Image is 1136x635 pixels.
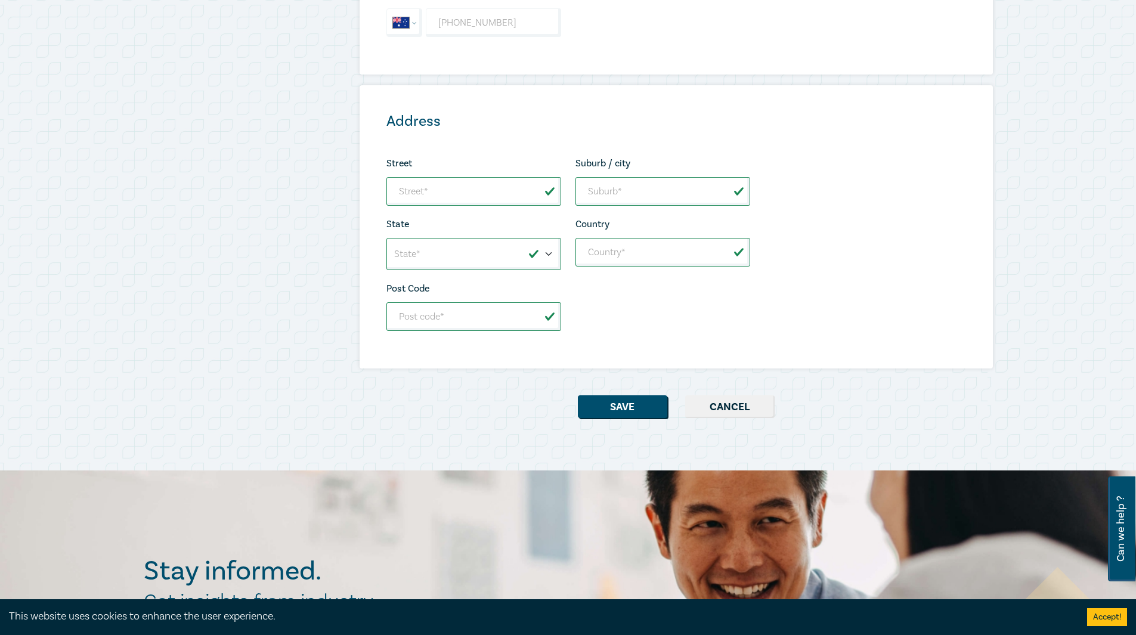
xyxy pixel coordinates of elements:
[685,395,775,418] button: Cancel
[575,158,630,169] label: Suburb / city
[575,238,750,267] input: Country*
[386,302,561,331] input: Post code*
[386,177,561,206] input: Street*
[386,283,429,294] label: Post Code
[1087,608,1127,626] button: Accept cookies
[386,158,412,169] label: Street
[575,219,609,230] label: Country
[9,609,1069,624] div: This website uses cookies to enhance the user experience.
[1115,484,1126,574] span: Can we help ?
[578,395,667,418] button: Save
[426,8,561,37] input: Enter phone number
[575,177,750,206] input: Suburb*
[386,112,750,130] h4: Address
[144,556,425,587] h2: Stay informed.
[386,219,409,230] label: State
